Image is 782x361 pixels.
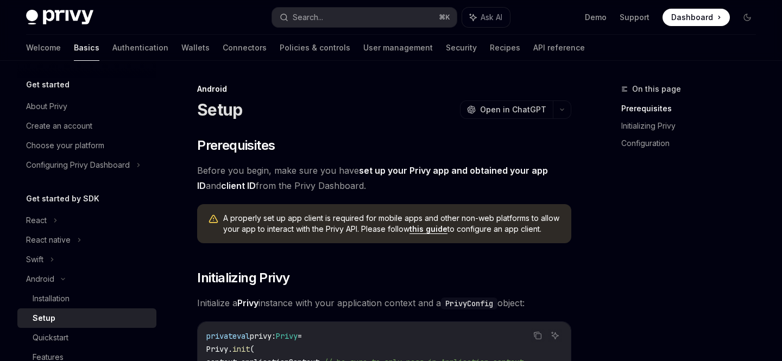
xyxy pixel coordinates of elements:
a: Choose your platform [17,136,156,155]
a: Security [446,35,477,61]
span: On this page [632,83,681,96]
span: ( [250,344,254,354]
a: client ID [221,180,256,192]
a: Authentication [112,35,168,61]
a: Basics [74,35,99,61]
a: Policies & controls [280,35,350,61]
span: Before you begin, make sure you have and from the Privy Dashboard. [197,163,571,193]
strong: Privy [237,297,258,308]
h5: Get started by SDK [26,192,99,205]
button: Copy the contents from the code block [531,328,545,343]
h5: Get started [26,78,70,91]
button: Search...⌘K [272,8,456,27]
span: Open in ChatGPT [480,104,546,115]
span: init [232,344,250,354]
button: Open in ChatGPT [460,100,553,119]
span: Privy. [206,344,232,354]
button: Ask AI [462,8,510,27]
div: Setup [33,312,55,325]
a: Welcome [26,35,61,61]
a: Prerequisites [621,100,765,117]
a: API reference [533,35,585,61]
div: Android [197,84,571,94]
a: set up your Privy app and obtained your app ID [197,165,548,192]
a: Wallets [181,35,210,61]
a: Recipes [490,35,520,61]
a: Connectors [223,35,267,61]
div: React native [26,233,71,246]
span: Ask AI [481,12,502,23]
a: Demo [585,12,607,23]
div: React [26,214,47,227]
button: Toggle dark mode [739,9,756,26]
span: Dashboard [671,12,713,23]
div: About Privy [26,100,67,113]
a: Configuration [621,135,765,152]
h1: Setup [197,100,242,119]
a: Installation [17,289,156,308]
button: Ask AI [548,328,562,343]
a: About Privy [17,97,156,116]
a: this guide [409,224,447,234]
a: Dashboard [663,9,730,26]
span: Privy [276,331,298,341]
div: Search... [293,11,323,24]
a: Initializing Privy [621,117,765,135]
span: privy: [250,331,276,341]
div: Swift [26,253,43,266]
div: Create an account [26,119,92,132]
span: private [206,331,237,341]
div: Configuring Privy Dashboard [26,159,130,172]
div: Android [26,273,54,286]
code: PrivyConfig [441,297,497,309]
span: val [237,331,250,341]
a: Setup [17,308,156,328]
img: dark logo [26,10,93,25]
a: Support [620,12,649,23]
a: Create an account [17,116,156,136]
svg: Warning [208,214,219,225]
span: Prerequisites [197,137,275,154]
div: Quickstart [33,331,68,344]
div: Choose your platform [26,139,104,152]
span: ⌘ K [439,13,450,22]
a: Quickstart [17,328,156,347]
span: A properly set up app client is required for mobile apps and other non-web platforms to allow you... [223,213,560,235]
span: Initialize a instance with your application context and a object: [197,295,571,311]
div: Installation [33,292,70,305]
a: User management [363,35,433,61]
span: Initializing Privy [197,269,289,287]
span: = [298,331,302,341]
